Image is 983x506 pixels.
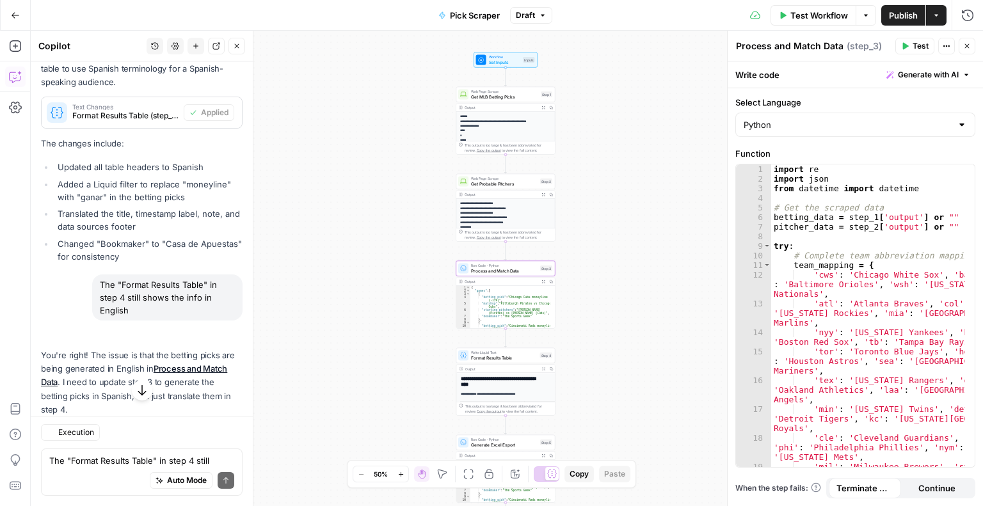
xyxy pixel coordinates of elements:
div: 6 [456,308,470,315]
span: Execution [58,427,94,438]
button: Copy [564,466,594,482]
div: 9 [456,321,470,324]
div: 10 [736,251,771,260]
button: Pick Scraper [431,5,507,26]
div: 2 [456,289,470,292]
span: Continue [918,482,955,494]
div: Output [465,105,538,110]
div: Run Code · PythonGenerate Excel ExportStep 5Output{ "games":[ { "betting_pick":"Chicago Cubs mone... [456,435,555,503]
div: 5 [736,203,771,212]
div: 4 [456,296,470,302]
p: Update the table headers and content in the results table to use Spanish terminology for a Spanis... [41,48,243,88]
span: Auto Mode [167,475,207,486]
span: Format Results Table (step_4) [72,110,179,122]
button: Publish [881,5,925,26]
span: Generate Excel Export [471,441,538,448]
div: Output [465,453,538,458]
label: Select Language [735,96,975,109]
div: Step 1 [541,91,552,97]
button: Draft [510,7,552,24]
span: Run Code · Python [471,437,538,442]
span: Test Workflow [790,9,848,22]
p: You're right! The issue is that the betting picks are being generated in English in . I need to u... [41,349,243,416]
span: Publish [889,9,918,22]
li: Updated all table headers to Spanish [54,161,243,173]
span: Terminate Workflow [836,482,893,494]
span: Toggle code folding, rows 3 through 8 [467,292,470,296]
div: Step 5 [540,439,552,445]
li: Translated the title, timestamp label, note, and data sources footer [54,207,243,233]
div: 17 [736,404,771,433]
span: Run Code · Python [471,263,538,268]
div: Inputs [523,57,535,63]
div: Step 2 [540,178,552,184]
li: Added a Liquid filter to replace "moneyline" with "ganar" in the betting picks [54,178,243,203]
div: 15 [736,347,771,376]
span: Generate with AI [898,69,959,81]
div: 10 [456,324,470,331]
span: Toggle code folding, rows 9 through 14 [467,321,470,324]
span: Toggle code folding, rows 2 through 87 [467,289,470,292]
span: Copy the output [477,148,501,152]
div: 18 [736,433,771,462]
button: Test [895,38,934,54]
div: This output is too large & has been abbreviated for review. to view the full content. [465,143,552,153]
g: Edge from step_2 to step_3 [505,241,507,260]
span: Workflow [489,54,521,59]
div: 9 [456,495,470,498]
div: 9 [736,241,771,251]
div: 7 [736,222,771,232]
div: 19 [736,462,771,491]
div: 7 [456,315,470,318]
div: 3 [456,292,470,296]
span: Get Probable Pitchers [471,180,538,187]
button: Execution [41,424,100,441]
div: Output [465,192,538,197]
div: WorkflowSet InputsInputs [456,52,555,68]
span: Pick Scraper [450,9,500,22]
div: The "Format Results Table" in step 4 still shows the info in English [92,274,243,320]
div: Copilot [38,40,143,52]
span: Web Page Scrape [471,176,538,181]
div: This output is too large & has been abbreviated for review. to view the full content. [465,404,552,414]
div: Step 3 [540,265,552,271]
a: When the step fails: [735,482,821,494]
div: 8 [456,318,470,321]
span: Copy the output [477,235,501,239]
div: 7 [456,489,470,492]
span: Paste [604,468,625,480]
div: 5 [456,302,470,308]
span: 50% [374,469,388,479]
div: 8 [456,492,470,495]
span: Toggle code folding, rows 11 through 22 [763,260,771,270]
span: Copy the output [477,409,501,413]
li: Changed "Bookmaker" to "Casa de Apuestas" for consistency [54,237,243,263]
g: Edge from step_4 to step_5 [505,415,507,434]
div: 3 [736,184,771,193]
div: 1 [456,286,470,289]
div: 12 [736,270,771,299]
span: Toggle code folding, rows 9 through 309 [763,241,771,251]
p: The changes include: [41,137,243,150]
button: Auto Mode [150,472,212,489]
g: Edge from start to step_1 [505,67,507,86]
span: Format Results Table [471,354,538,361]
g: Edge from step_1 to step_2 [505,154,507,173]
input: Python [744,118,952,131]
button: Generate with AI [881,67,975,83]
label: Function [735,147,975,160]
span: Toggle code folding, rows 1 through 89 [467,286,470,289]
div: Write code [728,61,983,88]
div: Output [465,279,538,284]
span: Write Liquid Text [471,350,538,355]
div: Step 4 [540,352,553,358]
div: 16 [736,376,771,404]
div: 13 [736,299,771,328]
span: Get MLB Betting Picks [471,93,538,100]
span: Applied [201,107,228,118]
div: Run Code · PythonProcess and Match DataStep 3Output{ "games":[ { "betting_pick":"Chicago Cubs mon... [456,261,555,329]
div: 14 [736,328,771,347]
button: Continue [901,478,973,498]
button: Applied [184,104,234,121]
